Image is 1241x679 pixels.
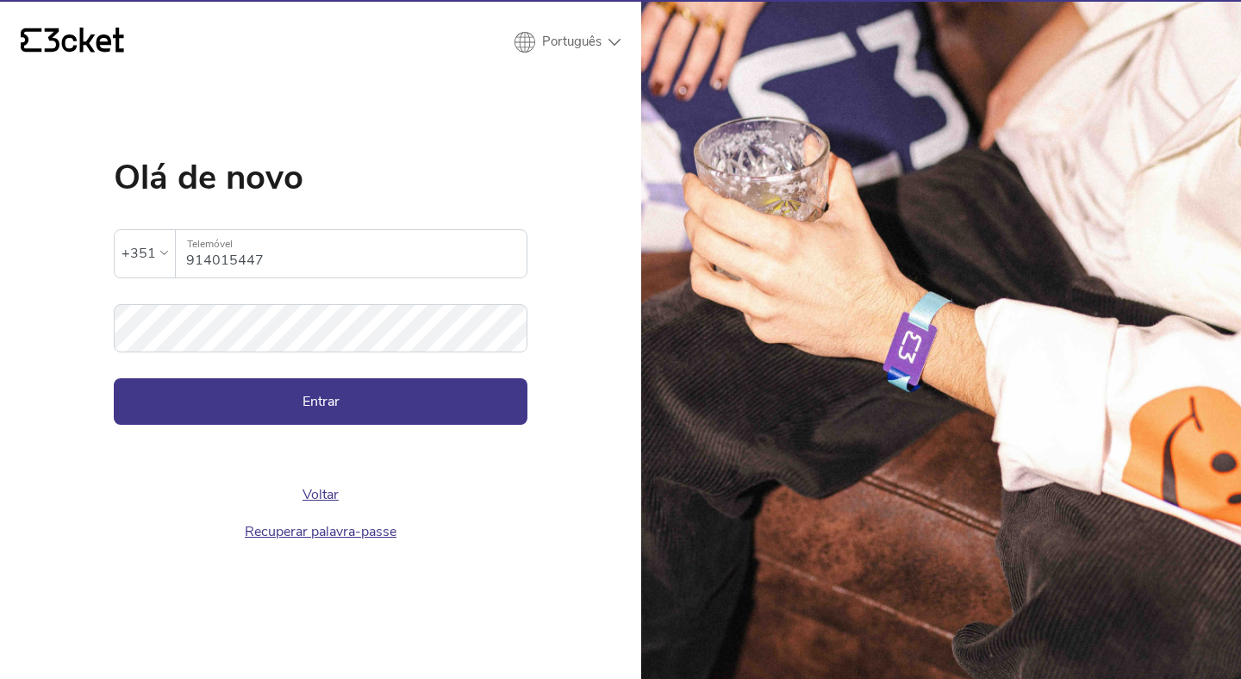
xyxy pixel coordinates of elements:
[302,485,339,504] a: Voltar
[176,230,527,259] label: Telemóvel
[186,230,527,277] input: Telemóvel
[114,304,527,333] label: Palavra-passe
[245,522,396,541] a: Recuperar palavra-passe
[21,28,41,53] g: {' '}
[114,160,527,195] h1: Olá de novo
[114,378,527,425] button: Entrar
[122,240,156,266] div: +351
[21,28,124,57] a: {' '}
